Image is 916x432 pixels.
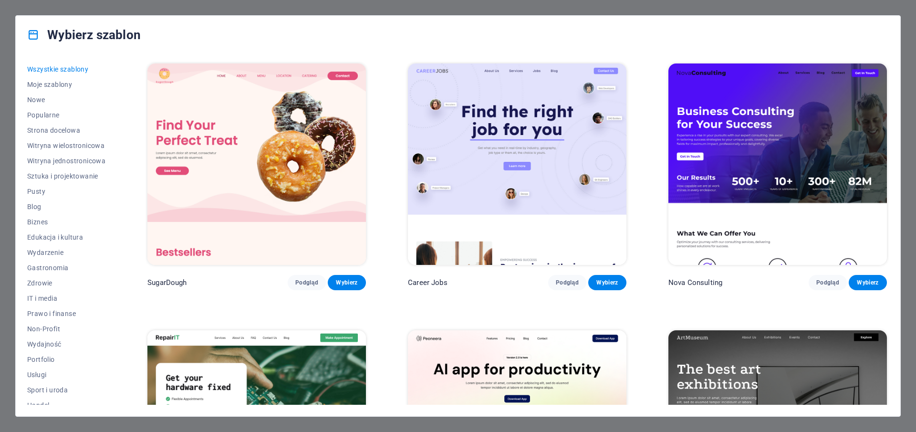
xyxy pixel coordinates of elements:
span: Pusty [27,188,105,195]
span: Popularne [27,111,105,119]
button: Gastronomia [27,260,105,275]
span: Wydarzenie [27,249,105,256]
button: Sport i uroda [27,382,105,398]
span: Podgląd [556,279,579,286]
img: Career Jobs [408,63,626,265]
button: Strona docelowa [27,123,105,138]
span: Wybierz [335,279,358,286]
button: Zdrowie [27,275,105,291]
button: Witryna wielostronicowa [27,138,105,153]
button: Popularne [27,107,105,123]
span: Usługi [27,371,105,379]
button: Non-Profit [27,321,105,337]
button: Biznes [27,214,105,230]
span: Non-Profit [27,325,105,333]
button: Podgląd [809,275,847,290]
button: Wybierz [849,275,887,290]
span: Wszystkie szablony [27,65,105,73]
button: Prawo i finanse [27,306,105,321]
p: Career Jobs [408,278,448,287]
button: Nowe [27,92,105,107]
button: Wybierz [588,275,626,290]
button: Portfolio [27,352,105,367]
span: Zdrowie [27,279,105,287]
button: Wydajność [27,337,105,352]
span: Portfolio [27,356,105,363]
button: Edukacja i kultura [27,230,105,245]
button: IT i media [27,291,105,306]
span: Strona docelowa [27,126,105,134]
button: Podgląd [288,275,326,290]
button: Wybierz [328,275,366,290]
button: Sztuka i projektowanie [27,169,105,184]
button: Handel [27,398,105,413]
span: Nowe [27,96,105,104]
button: Witryna jednostronicowa [27,153,105,169]
button: Blog [27,199,105,214]
span: Blog [27,203,105,211]
button: Usługi [27,367,105,382]
p: Nova Consulting [668,278,722,287]
span: Witryna wielostronicowa [27,142,105,149]
span: Sztuka i projektowanie [27,172,105,180]
span: Witryna jednostronicowa [27,157,105,165]
span: Edukacja i kultura [27,233,105,241]
button: Wszystkie szablony [27,62,105,77]
span: IT i media [27,295,105,302]
span: Prawo i finanse [27,310,105,317]
span: Sport i uroda [27,386,105,394]
p: SugarDough [147,278,187,287]
img: SugarDough [147,63,366,265]
button: Moje szablony [27,77,105,92]
h4: Wybierz szablon [27,27,141,42]
span: Wydajność [27,340,105,348]
img: Nova Consulting [668,63,887,265]
span: Wybierz [856,279,879,286]
span: Podgląd [295,279,318,286]
button: Wydarzenie [27,245,105,260]
span: Handel [27,401,105,409]
span: Moje szablony [27,81,105,88]
span: Gastronomia [27,264,105,272]
span: Podgląd [816,279,839,286]
span: Wybierz [596,279,619,286]
button: Podgląd [548,275,586,290]
span: Biznes [27,218,105,226]
button: Pusty [27,184,105,199]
